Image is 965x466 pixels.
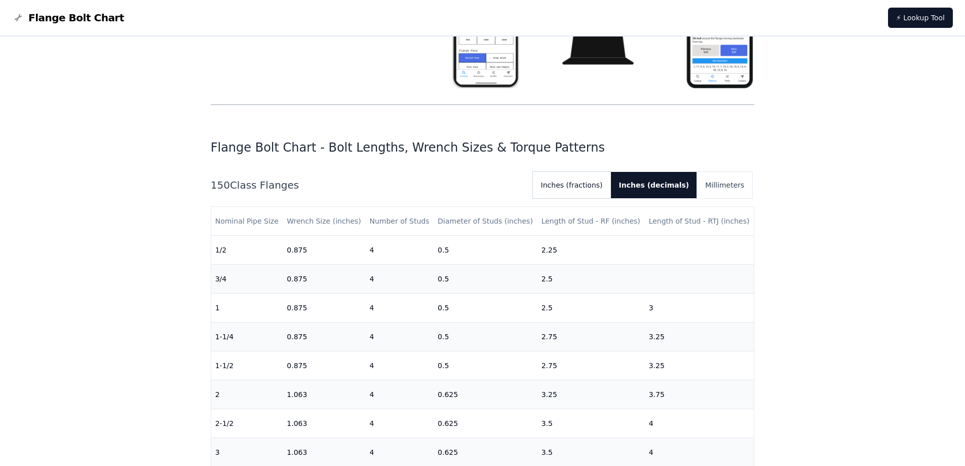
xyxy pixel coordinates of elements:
button: Inches (decimals) [611,172,698,198]
td: 2.75 [537,351,645,380]
a: ⚡ Lookup Tool [888,8,953,28]
td: 1.063 [283,409,365,438]
td: 2.75 [537,322,645,351]
td: 0.875 [283,236,365,265]
td: 0.5 [434,236,537,265]
td: 0.875 [283,322,365,351]
th: Wrench Size (inches) [283,207,365,236]
td: 3.25 [645,322,754,351]
img: Flange Bolt Chart Logo [12,12,24,24]
td: 1.063 [283,380,365,409]
button: Millimeters [697,172,752,198]
td: 3 [645,294,754,322]
span: Flange Bolt Chart [28,11,124,25]
td: 2.5 [537,265,645,294]
td: 1 [211,294,283,322]
td: 0.5 [434,351,537,380]
td: 3.25 [645,351,754,380]
td: 4 [365,236,434,265]
button: Inches (fractions) [533,172,611,198]
td: 2.25 [537,236,645,265]
td: 2 [211,380,283,409]
a: Flange Bolt Chart LogoFlange Bolt Chart [12,11,124,25]
td: 0.5 [434,322,537,351]
th: Nominal Pipe Size [211,207,283,236]
th: Diameter of Studs (inches) [434,207,537,236]
td: 0.625 [434,380,537,409]
th: Length of Stud - RTJ (inches) [645,207,754,236]
td: 4 [365,409,434,438]
td: 4 [365,380,434,409]
td: 4 [365,322,434,351]
td: 0.875 [283,265,365,294]
th: Length of Stud - RF (inches) [537,207,645,236]
td: 1/2 [211,236,283,265]
td: 0.875 [283,294,365,322]
td: 2.5 [537,294,645,322]
td: 3/4 [211,265,283,294]
h2: 150 Class Flanges [211,178,525,192]
td: 4 [365,351,434,380]
td: 4 [645,409,754,438]
td: 0.5 [434,265,537,294]
td: 0.625 [434,409,537,438]
td: 4 [365,265,434,294]
td: 3.5 [537,409,645,438]
td: 3.75 [645,380,754,409]
th: Number of Studs [365,207,434,236]
td: 2-1/2 [211,409,283,438]
td: 3.25 [537,380,645,409]
td: 0.5 [434,294,537,322]
td: 1-1/4 [211,322,283,351]
td: 4 [365,294,434,322]
h1: Flange Bolt Chart - Bolt Lengths, Wrench Sizes & Torque Patterns [211,139,755,156]
td: 1-1/2 [211,351,283,380]
td: 0.875 [283,351,365,380]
